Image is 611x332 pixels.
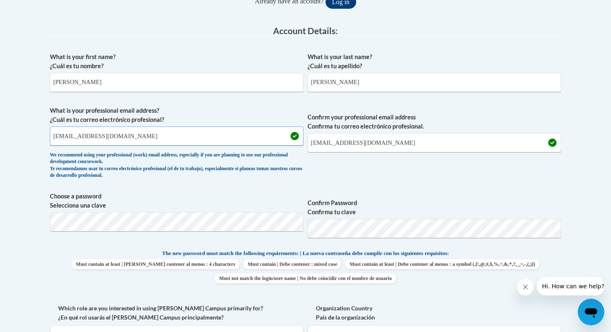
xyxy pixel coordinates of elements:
[273,25,338,36] span: Account Details:
[50,106,303,124] label: What is your professional email address? ¿Cuál es tu correo electrónico profesional?
[308,304,561,322] label: Organization Country País de la organización
[244,259,341,269] span: Must contain | Debe contener : mixed case
[50,304,303,322] label: Which role are you interested in using [PERSON_NAME] Campus primarily for? ¿En qué rol usarás el ...
[72,259,239,269] span: Must contain at least | [PERSON_NAME] contener al menos : 4 characters
[537,277,604,295] iframe: Message from company
[308,52,561,71] label: What is your last name? ¿Cuál es tu apellido?
[308,73,561,92] input: Metadata input
[50,52,303,71] label: What is your first name? ¿Cuál es tu nombre?
[308,113,561,131] label: Confirm your professional email address Confirma tu correo electrónico profesional.
[50,73,303,92] input: Metadata input
[50,152,303,179] div: We recommend using your professional (work) email address, especially if you are planning to use ...
[162,250,449,257] span: The new password must match the following requirements: | La nueva contraseña debe cumplir con lo...
[308,198,561,217] label: Confirm Password Confirma tu clave
[578,299,604,325] iframe: Button to launch messaging window
[50,126,303,146] input: Metadata input
[308,133,561,152] input: Required
[517,279,534,295] iframe: Close message
[215,273,396,283] span: Must not match the login/user name | No debe coincidir con el nombre de usuario
[345,259,539,269] span: Must contain at least | Debe contener al menos : a symbol (.[!,@,#,$,%,^,&,*,?,_,~,-,(,)])
[50,192,303,210] label: Choose a password Selecciona una clave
